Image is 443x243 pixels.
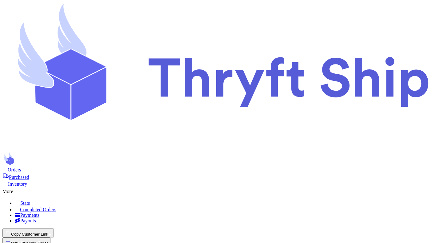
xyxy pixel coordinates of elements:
[20,200,30,206] span: Stats
[2,229,54,237] button: Copy Customer Link
[15,212,441,218] a: Payments
[20,212,39,218] span: Payments
[2,187,441,194] div: More
[2,173,441,180] a: Purchased
[20,218,36,223] span: Payouts
[8,181,27,187] span: Inventory
[15,206,441,212] a: Completed Orders
[15,218,441,224] a: Payouts
[9,175,29,180] span: Purchased
[2,167,441,173] a: Orders
[2,180,441,187] a: Inventory
[15,199,441,206] a: Stats
[20,207,56,212] span: Completed Orders
[8,167,21,172] span: Orders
